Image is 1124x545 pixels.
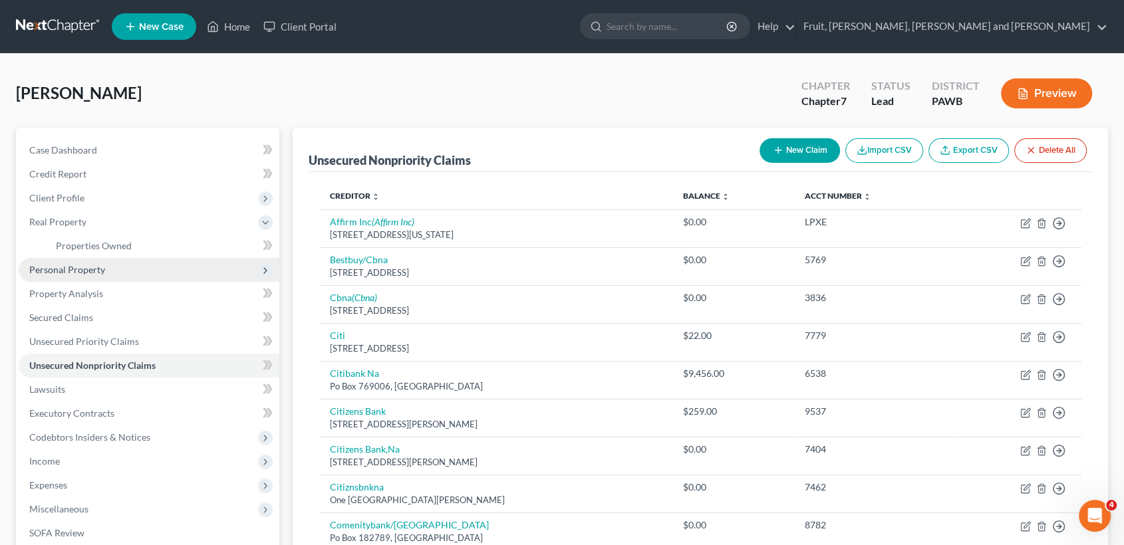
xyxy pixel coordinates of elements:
[805,291,942,304] div: 3836
[801,94,850,109] div: Chapter
[330,494,662,506] div: One [GEOGRAPHIC_DATA][PERSON_NAME]
[682,518,783,532] div: $0.00
[330,443,400,455] a: Citizens Bank,Na
[19,521,279,545] a: SOFA Review
[871,78,911,94] div: Status
[29,360,156,371] span: Unsecured Nonpriority Claims
[932,94,980,109] div: PAWB
[56,240,132,251] span: Properties Owned
[682,443,783,456] div: $0.00
[928,138,1009,163] a: Export CSV
[330,368,379,379] a: Citibank Na
[19,162,279,186] a: Credit Report
[330,216,414,227] a: Affirm Inc(Affirm Inc)
[805,481,942,494] div: 7462
[330,380,662,393] div: Po Box 769006, [GEOGRAPHIC_DATA]
[682,291,783,304] div: $0.00
[805,443,942,456] div: 7404
[760,138,840,163] button: New Claim
[845,138,923,163] button: Import CSV
[29,479,67,490] span: Expenses
[330,267,662,279] div: [STREET_ADDRESS]
[29,288,103,299] span: Property Analysis
[1079,500,1111,532] iframe: Intercom live chat
[805,518,942,532] div: 8782
[805,367,942,380] div: 6538
[330,456,662,469] div: [STREET_ADDRESS][PERSON_NAME]
[1014,138,1087,163] button: Delete All
[29,216,86,227] span: Real Property
[1106,500,1117,510] span: 4
[330,532,662,544] div: Po Box 182789, [GEOGRAPHIC_DATA]
[682,253,783,267] div: $0.00
[330,229,662,241] div: [STREET_ADDRESS][US_STATE]
[372,193,380,201] i: unfold_more
[29,431,150,443] span: Codebtors Insiders & Notices
[330,254,388,265] a: Bestbuy/Cbna
[805,405,942,418] div: 9537
[19,354,279,378] a: Unsecured Nonpriority Claims
[330,405,386,417] a: Citizens Bank
[257,15,343,39] a: Client Portal
[19,330,279,354] a: Unsecured Priority Claims
[801,78,850,94] div: Chapter
[29,264,105,275] span: Personal Property
[16,83,142,102] span: [PERSON_NAME]
[19,138,279,162] a: Case Dashboard
[19,306,279,330] a: Secured Claims
[863,193,871,201] i: unfold_more
[45,234,279,258] a: Properties Owned
[29,144,97,156] span: Case Dashboard
[797,15,1107,39] a: Fruit, [PERSON_NAME], [PERSON_NAME] and [PERSON_NAME]
[29,312,93,323] span: Secured Claims
[330,304,662,317] div: [STREET_ADDRESS]
[139,22,184,32] span: New Case
[29,383,65,395] span: Lawsuits
[682,215,783,229] div: $0.00
[330,330,345,341] a: Citi
[372,216,414,227] i: (Affirm Inc)
[29,192,84,203] span: Client Profile
[682,481,783,494] div: $0.00
[932,78,980,94] div: District
[29,527,84,538] span: SOFA Review
[330,418,662,431] div: [STREET_ADDRESS][PERSON_NAME]
[805,215,942,229] div: LPXE
[607,14,728,39] input: Search by name...
[19,378,279,401] a: Lawsuits
[805,329,942,342] div: 7779
[682,405,783,418] div: $259.00
[330,519,489,530] a: Comenitybank/[GEOGRAPHIC_DATA]
[805,191,871,201] a: Acct Number unfold_more
[1001,78,1092,108] button: Preview
[330,342,662,355] div: [STREET_ADDRESS]
[29,503,88,514] span: Miscellaneous
[29,455,60,467] span: Income
[309,152,471,168] div: Unsecured Nonpriority Claims
[841,94,847,107] span: 7
[19,401,279,425] a: Executory Contracts
[330,292,377,303] a: Cbna(Cbna)
[200,15,257,39] a: Home
[19,282,279,306] a: Property Analysis
[352,292,377,303] i: (Cbna)
[871,94,911,109] div: Lead
[751,15,795,39] a: Help
[29,168,86,179] span: Credit Report
[805,253,942,267] div: 5769
[330,481,384,492] a: Citiznsbnkna
[29,407,114,419] span: Executory Contracts
[682,367,783,380] div: $9,456.00
[330,191,380,201] a: Creditor unfold_more
[721,193,729,201] i: unfold_more
[29,336,139,347] span: Unsecured Priority Claims
[682,191,729,201] a: Balance unfold_more
[682,329,783,342] div: $22.00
